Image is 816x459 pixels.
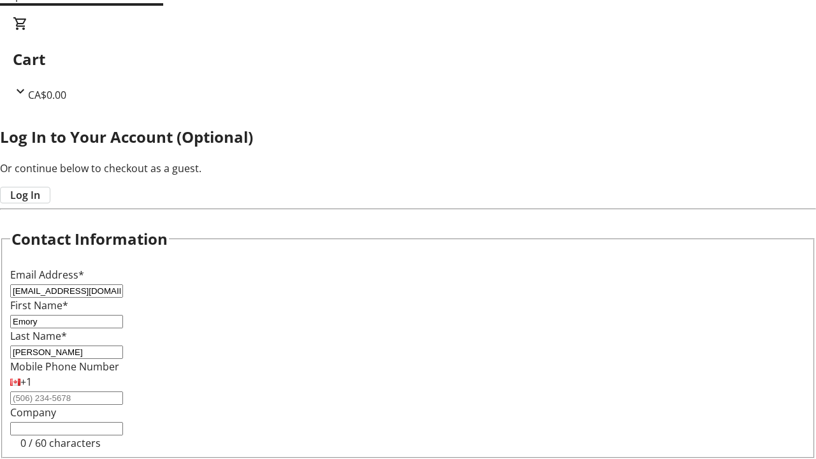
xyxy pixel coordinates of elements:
label: Company [10,405,56,419]
span: Log In [10,187,40,203]
label: Mobile Phone Number [10,360,119,374]
h2: Cart [13,48,803,71]
input: (506) 234-5678 [10,391,123,405]
h2: Contact Information [11,228,168,251]
span: CA$0.00 [28,88,66,102]
label: Email Address* [10,268,84,282]
div: CartCA$0.00 [13,16,803,103]
label: Last Name* [10,329,67,343]
tr-character-limit: 0 / 60 characters [20,436,101,450]
label: First Name* [10,298,68,312]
